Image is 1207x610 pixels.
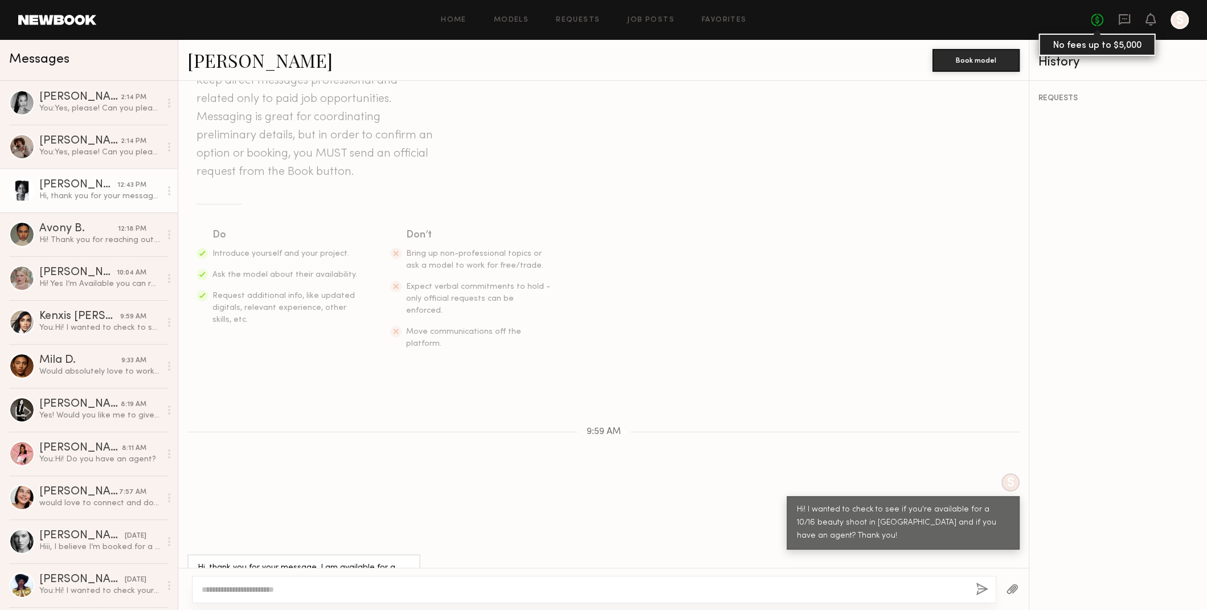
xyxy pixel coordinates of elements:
a: [PERSON_NAME] [187,48,333,72]
div: Hi! Yes I’m Available you can reach out to [PERSON_NAME][EMAIL_ADDRESS][DOMAIN_NAME] [39,279,161,289]
div: No fees up to $5,000 [1039,34,1156,56]
div: History [1038,56,1198,69]
div: Kenxis [PERSON_NAME] [39,311,120,322]
div: Hi, thank you for your message. I am available for a 10/16 beauty shoot and I currently don’t hav... [198,562,410,588]
div: 10:04 AM [117,268,146,279]
div: Don’t [406,227,552,243]
span: Move communications off the platform. [406,328,521,347]
a: Home [441,17,467,24]
div: [PERSON_NAME] [39,136,121,147]
div: [PERSON_NAME] [39,92,121,103]
div: Hi! I wanted to check to see if you're available for a 10/16 beauty shoot in [GEOGRAPHIC_DATA] an... [797,503,1009,543]
div: would love to connect and do something another time tho x [39,498,161,509]
div: 2:14 PM [121,136,146,147]
div: REQUESTS [1038,95,1198,103]
div: [PERSON_NAME] [39,399,121,410]
div: Hiii, I believe I’m booked for a bridal market here in [GEOGRAPHIC_DATA]. Is that a set date of t... [39,542,161,552]
div: 8:11 AM [122,443,146,454]
div: 12:18 PM [118,224,146,235]
div: 9:59 AM [120,312,146,322]
span: Request additional info, like updated digitals, relevant experience, other skills, etc. [212,292,355,324]
div: [DATE] [125,531,146,542]
span: Expect verbal commitments to hold - only official requests can be enforced. [406,283,550,314]
div: You: Hi! I wanted to check to see if you're available for a 10/16 beauty shoot in [GEOGRAPHIC_DAT... [39,322,161,333]
span: 9:59 AM [587,427,621,437]
div: Would absolutely love to work for r.e.m. [39,366,161,377]
a: Requests [556,17,600,24]
div: Yes! Would you like me to give you their contact or would you rather through Newbook? Thanks! [39,410,161,421]
header: Keep direct messages professional and related only to paid job opportunities. Messaging is great ... [197,72,436,181]
button: Book model [932,49,1020,72]
div: Hi! Thank you for reaching out. I’m available on 10/16 for the beauty shoot. Yes, I do have repre... [39,235,161,245]
div: [PERSON_NAME] [39,267,117,279]
span: Ask the model about their availability. [212,271,357,279]
a: S [1171,11,1189,29]
div: [PERSON_NAME] [39,486,119,498]
div: 8:19 AM [121,399,146,410]
div: Hi, thank you for your message. I am available for a 10/16 beauty shoot and I currently don’t hav... [39,191,161,202]
div: Do [212,227,358,243]
span: Bring up non-professional topics or ask a model to work for free/trade. [406,250,543,269]
div: 12:43 PM [117,180,146,191]
div: [DATE] [125,575,146,586]
div: [PERSON_NAME] [39,574,125,586]
span: Introduce yourself and your project. [212,250,349,257]
div: [PERSON_NAME] [39,443,122,454]
a: Job Posts [627,17,674,24]
a: Models [494,17,529,24]
a: No fees up to $5,000 [1091,14,1103,26]
div: [PERSON_NAME] [39,530,125,542]
div: Mila D. [39,355,121,366]
div: You: Hi! Do you have an agent? [39,454,161,465]
span: Messages [9,53,69,66]
div: 9:33 AM [121,355,146,366]
div: You: Yes, please! Can you please send me their email? [39,147,161,158]
div: 2:14 PM [121,92,146,103]
div: [PERSON_NAME] [39,179,117,191]
a: Favorites [702,17,747,24]
a: Book model [932,55,1020,64]
div: You: Hi! I wanted to check your availability for a beauty shoot in [GEOGRAPHIC_DATA] on 10/16? Th... [39,586,161,596]
div: 7:57 AM [119,487,146,498]
div: You: Yes, please! Can you please send me their email? [39,103,161,114]
div: Avony B. [39,223,118,235]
